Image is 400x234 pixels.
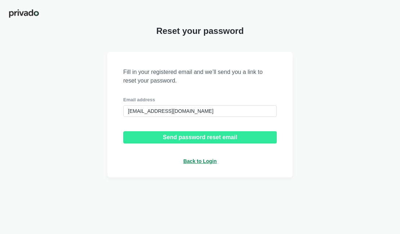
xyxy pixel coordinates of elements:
img: privado-logo [9,9,39,18]
a: Back to Login [183,158,217,164]
div: Send password reset email [163,134,237,141]
span: Reset your password [156,26,244,36]
span: Fill in your registered email and we’ll send you a link to reset your password. [123,68,277,85]
div: Email address [123,97,277,103]
button: Send password reset email [123,131,277,144]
